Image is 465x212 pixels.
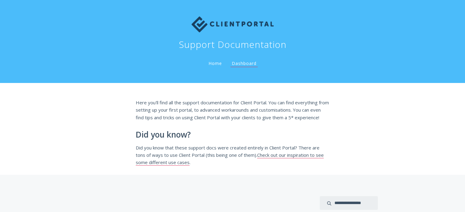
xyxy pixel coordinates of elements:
h1: Support Documentation [179,38,286,51]
p: Here you'll find all the support documentation for Client Portal. You can find everything from se... [136,99,330,121]
a: Home [207,60,223,66]
a: Dashboard [231,60,258,67]
input: search input [320,196,378,210]
h2: Did you know? [136,130,330,139]
p: Did you know that these support docs were created entirely in Client Portal? There are tons of wa... [136,144,330,166]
